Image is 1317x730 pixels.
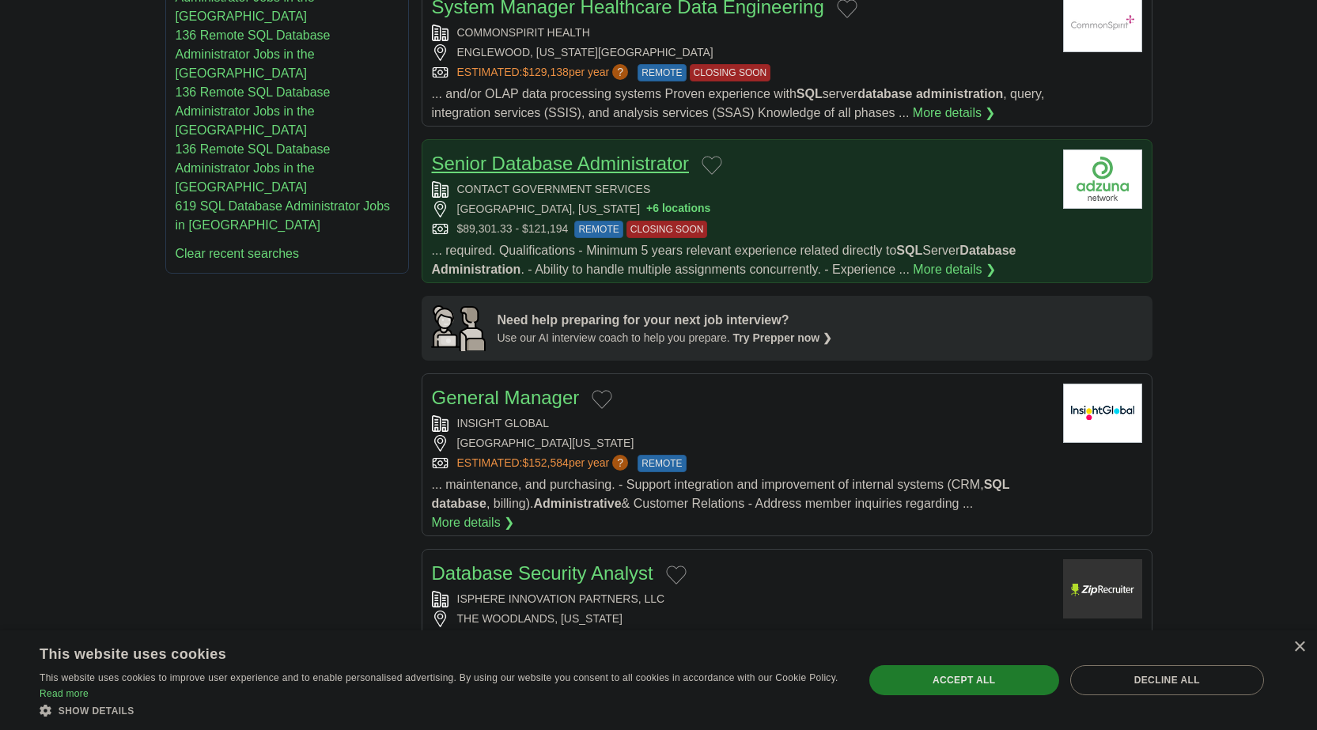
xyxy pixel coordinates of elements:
[690,64,771,81] span: CLOSING SOON
[59,705,134,717] span: Show details
[869,665,1059,695] div: Accept all
[432,562,653,584] a: Database Security Analyst
[797,87,823,100] strong: SQL
[432,435,1050,452] div: [GEOGRAPHIC_DATA][US_STATE]
[432,87,1045,119] span: ... and/or OLAP data processing systems Proven experience with server , query, integration servic...
[592,390,612,409] button: Add to favorite jobs
[457,64,632,81] a: ESTIMATED:$129,138per year?
[733,331,833,344] a: Try Prepper now ❯
[432,497,486,510] strong: database
[638,64,686,81] span: REMOTE
[432,244,1016,276] span: ... required. Qualifications - Minimum 5 years relevant experience related directly to Server . -...
[176,28,331,80] a: 136 Remote SQL Database Administrator Jobs in the [GEOGRAPHIC_DATA]
[176,142,331,194] a: 136 Remote SQL Database Administrator Jobs in the [GEOGRAPHIC_DATA]
[1070,665,1264,695] div: Decline all
[1293,641,1305,653] div: Close
[432,387,580,408] a: General Manager
[857,87,912,100] strong: database
[702,156,722,175] button: Add to favorite jobs
[522,66,568,78] span: $129,138
[913,104,996,123] a: More details ❯
[457,417,549,429] a: INSIGHT GLOBAL
[40,672,838,683] span: This website uses cookies to improve user experience and to enable personalised advertising. By u...
[457,455,632,472] a: ESTIMATED:$152,584per year?
[432,44,1050,61] div: ENGLEWOOD, [US_STATE][GEOGRAPHIC_DATA]
[432,513,515,532] a: More details ❯
[612,64,628,80] span: ?
[1063,559,1142,618] img: Company logo
[646,201,653,217] span: +
[176,85,331,137] a: 136 Remote SQL Database Administrator Jobs in the [GEOGRAPHIC_DATA]
[432,263,521,276] strong: Administration
[457,26,590,39] a: COMMONSPIRIT HEALTH
[959,244,1016,257] strong: Database
[432,478,1010,510] span: ... maintenance, and purchasing. - Support integration and improvement of internal systems (CRM, ...
[432,153,690,174] a: Senior Database Administrator
[40,702,839,718] div: Show details
[498,311,833,330] div: Need help preparing for your next job interview?
[498,330,833,346] div: Use our AI interview coach to help you prepare.
[984,478,1010,491] strong: SQL
[666,565,687,584] button: Add to favorite jobs
[432,221,1050,238] div: $89,301.33 - $121,194
[522,456,568,469] span: $152,584
[40,640,800,664] div: This website uses cookies
[432,201,1050,217] div: [GEOGRAPHIC_DATA], [US_STATE]
[916,87,1003,100] strong: administration
[176,247,300,260] a: Clear recent searches
[432,611,1050,627] div: THE WOODLANDS, [US_STATE]
[646,201,710,217] button: +6 locations
[1063,149,1142,209] img: Company logo
[1063,384,1142,443] img: Insight Global logo
[913,260,996,279] a: More details ❯
[432,591,1050,607] div: ISPHERE INNOVATION PARTNERS, LLC
[626,221,708,238] span: CLOSING SOON
[638,455,686,472] span: REMOTE
[176,199,391,232] a: 619 SQL Database Administrator Jobs in [GEOGRAPHIC_DATA]
[40,688,89,699] a: Read more, opens a new window
[432,181,1050,198] div: CONTACT GOVERNMENT SERVICES
[612,455,628,471] span: ?
[533,497,621,510] strong: Administrative
[896,244,922,257] strong: SQL
[574,221,623,238] span: REMOTE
